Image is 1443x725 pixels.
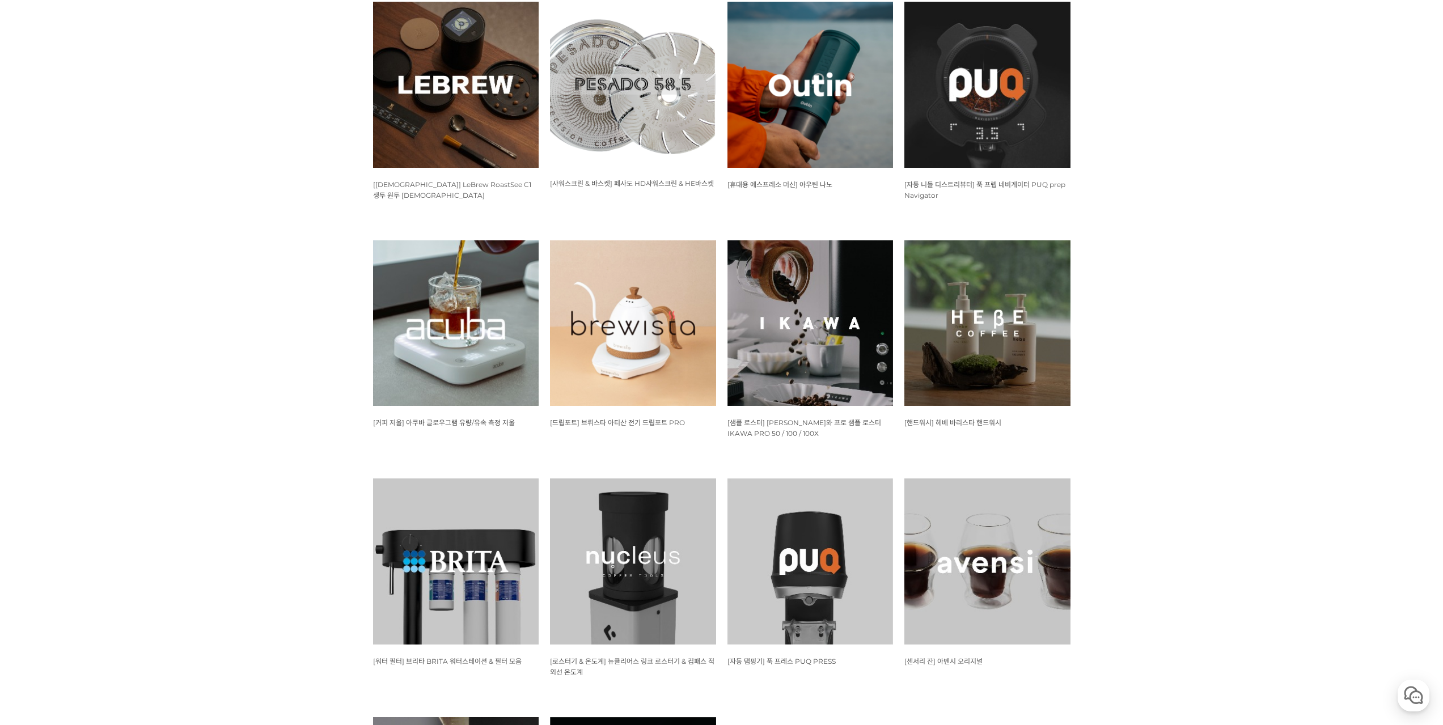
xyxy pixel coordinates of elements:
a: [워터 필터] 브리타 BRITA 워터스테이션 & 필터 모음 [373,656,522,665]
img: 아우틴 나노 휴대용 에스프레소 머신 [727,2,894,168]
a: [[DEMOGRAPHIC_DATA]] LeBrew RoastSee C1 생두 원두 [DEMOGRAPHIC_DATA] [373,180,531,200]
a: [핸드워시] 헤베 바리스타 핸드워시 [904,418,1001,427]
a: [샘플 로스터] [PERSON_NAME]와 프로 샘플 로스터 IKAWA PRO 50 / 100 / 100X [727,418,881,438]
img: 브뤼스타, brewista, 아티산, 전기 드립포트 [550,240,716,406]
a: [드립포트] 브뤼스타 아티산 전기 드립포트 PRO [550,418,685,427]
a: 홈 [3,359,75,388]
img: 브리타 BRITA 워터스테이션 &amp; 필터 모음 [373,478,539,645]
img: 아벤시 잔 3종 세트 [904,478,1070,645]
a: [자동 니들 디스트리뷰터] 푹 프렙 네비게이터 PUQ prep Navigator [904,180,1065,200]
a: [커피 저울] 아쿠바 글로우그램 유량/유속 측정 저울 [373,418,515,427]
a: [샤워스크린 & 바스켓] 페사도 HD샤워스크린 & HE바스켓 [550,179,714,188]
span: 설정 [175,376,189,385]
a: [로스터기 & 온도계] 뉴클리어스 링크 로스터기 & 컴패스 적외선 온도계 [550,656,714,676]
a: 대화 [75,359,146,388]
a: 설정 [146,359,218,388]
span: 홈 [36,376,43,385]
img: 르브루 LeBrew [373,2,539,168]
img: IKAWA PRO 50, IKAWA PRO 100, IKAWA PRO 100X [727,240,894,406]
img: 푹 프레스 PUQ PRESS [904,2,1070,168]
img: 푹 프레스 PUQ PRESS [727,478,894,645]
img: 뉴클리어스 링크 로스터기 &amp; 컴패스 적외선 온도계 [550,478,716,645]
img: 헤베 바리스타 핸드워시 [904,240,1070,406]
img: 아쿠바 글로우그램 유량/유속 측정 저울 [373,240,539,406]
span: 대화 [104,377,117,386]
a: [휴대용 에스프레소 머신] 아우틴 나노 [727,180,832,189]
img: 페사도 HD샤워스크린, HE바스켓 [550,2,716,167]
a: [센서리 잔] 아벤시 오리지널 [904,656,983,665]
a: [자동 탬핑기] 푹 프레스 PUQ PRESS [727,656,836,665]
